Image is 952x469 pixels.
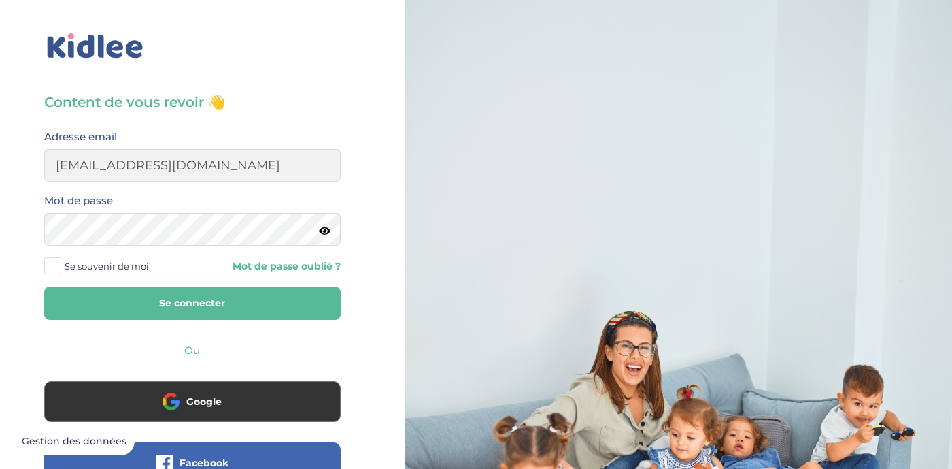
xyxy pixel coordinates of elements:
[184,344,200,357] span: Ou
[44,31,146,62] img: logo_kidlee_bleu
[22,436,126,448] span: Gestion des données
[44,381,341,422] button: Google
[44,404,341,417] a: Google
[163,393,180,410] img: google.png
[65,257,149,275] span: Se souvenir de moi
[14,427,135,456] button: Gestion des données
[44,287,341,320] button: Se connecter
[203,260,341,273] a: Mot de passe oublié ?
[44,192,113,210] label: Mot de passe
[44,128,117,146] label: Adresse email
[44,93,341,112] h3: Content de vous revoir 👋
[186,395,222,408] span: Google
[44,149,341,182] input: Email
